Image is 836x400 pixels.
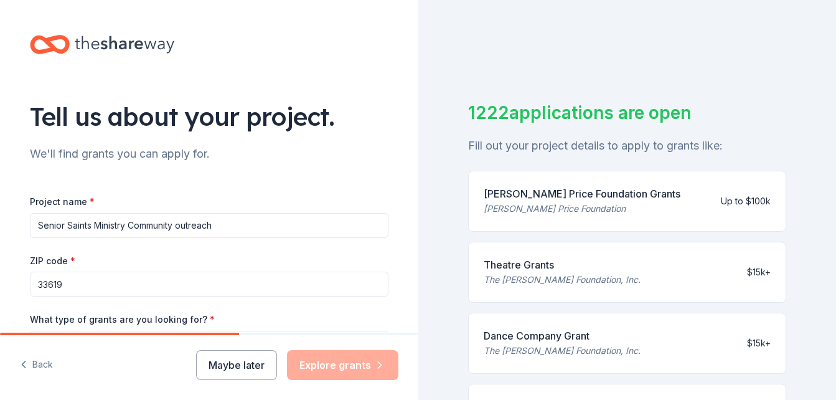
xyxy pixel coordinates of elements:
[747,336,771,351] div: $15k+
[30,196,95,208] label: Project name
[30,272,388,297] input: 12345 (U.S. only)
[196,350,277,380] button: Maybe later
[484,328,641,343] div: Dance Company Grant
[747,265,771,280] div: $15k+
[30,331,388,357] button: Select
[30,213,388,238] input: After school program
[20,352,53,378] button: Back
[721,194,771,209] div: Up to $100k
[484,186,680,201] div: [PERSON_NAME] Price Foundation Grants
[468,136,787,156] div: Fill out your project details to apply to grants like:
[484,257,641,272] div: Theatre Grants
[30,99,388,134] div: Tell us about your project.
[484,201,680,216] div: [PERSON_NAME] Price Foundation
[468,100,787,126] div: 1222 applications are open
[30,144,388,164] div: We'll find grants you can apply for.
[484,343,641,358] div: The [PERSON_NAME] Foundation, Inc.
[30,313,215,326] label: What type of grants are you looking for?
[30,255,75,267] label: ZIP code
[484,272,641,287] div: The [PERSON_NAME] Foundation, Inc.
